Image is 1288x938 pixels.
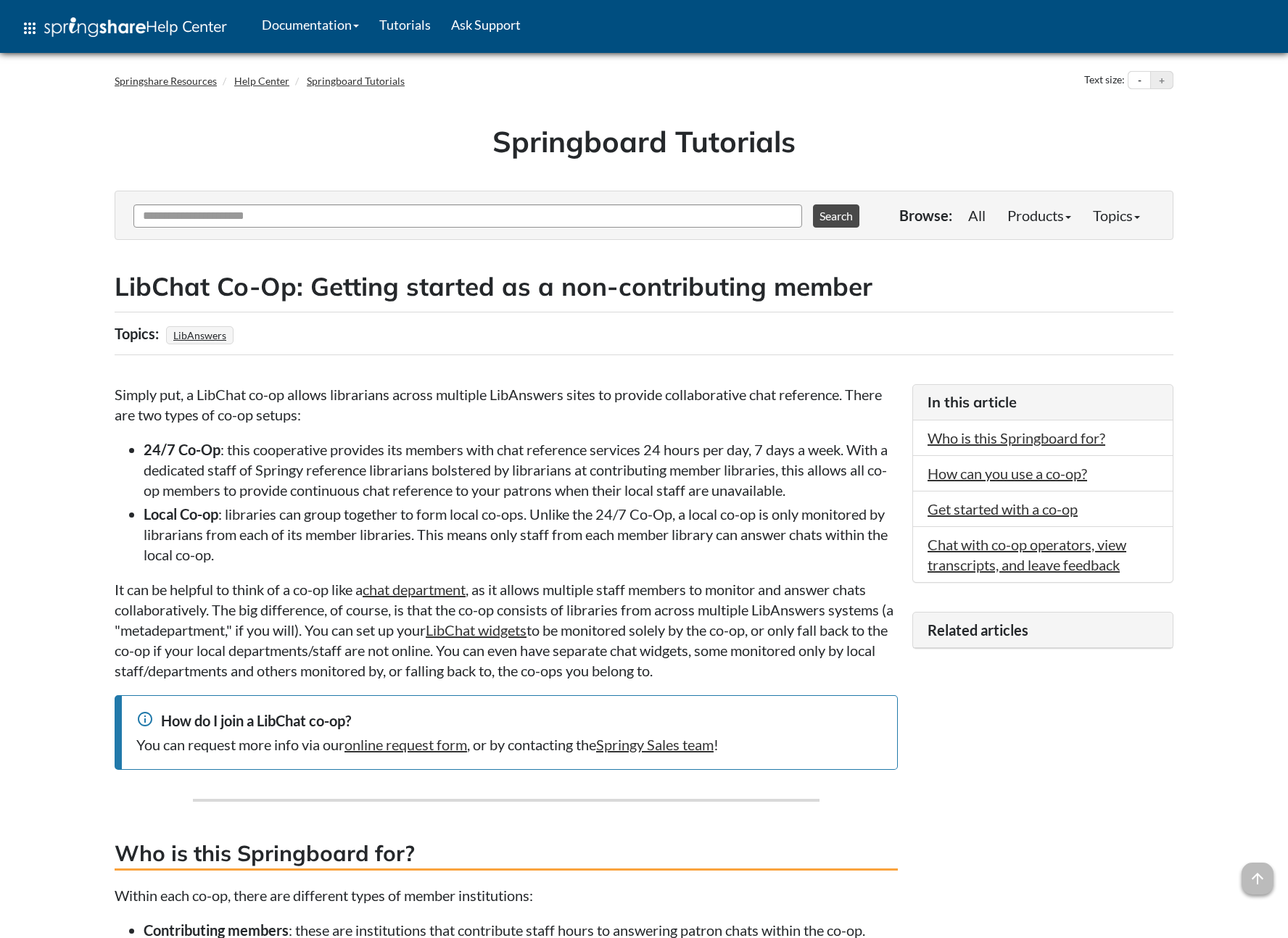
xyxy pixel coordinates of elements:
a: Help Center [234,75,289,87]
h3: In this article [928,392,1158,412]
span: info [136,710,154,728]
span: Related articles [928,621,1028,639]
div: You can request more info via our , or by contacting the ! [136,734,883,755]
a: Springboard Tutorials [307,75,405,87]
h3: Who is this Springboard for? [115,838,898,871]
a: Ask Support [441,7,531,43]
a: arrow_upward [1242,864,1273,881]
div: Topics: [115,320,162,347]
a: LibAnswers [171,325,228,346]
div: How do I join a LibChat co-op? [136,710,883,731]
a: LibChat widgets [426,621,527,639]
a: Springshare Resources [115,75,217,87]
button: Increase text size [1151,72,1173,89]
a: Springy Sales team [596,736,714,753]
div: Text size: [1081,71,1128,90]
p: It can be helpful to think of a co-op like a , as it allows multiple staff members to monitor and... [115,579,898,681]
a: Tutorials [369,7,441,43]
strong: 24/7 Co-Op [144,441,220,458]
span: arrow_upward [1242,863,1273,895]
p: Browse: [899,205,952,225]
h1: Springboard Tutorials [125,121,1163,162]
a: Get started with a co-op [928,500,1078,518]
button: Decrease text size [1128,72,1150,89]
a: Who is this Springboard for? [928,429,1105,447]
span: apps [21,20,38,37]
button: Search [813,204,859,228]
span: Help Center [146,17,227,36]
img: Springshare [44,17,146,37]
p: Within each co-op, there are different types of member institutions: [115,885,898,905]
a: Topics [1082,201,1151,230]
h2: LibChat Co-Op: Getting started as a non-contributing member [115,269,1173,304]
a: online request form [344,736,467,753]
a: Products [996,201,1082,230]
strong: Local Co-op [144,505,218,523]
a: apps Help Center [11,7,237,50]
a: Documentation [252,7,369,43]
a: All [957,201,996,230]
a: How can you use a co-op? [928,465,1087,482]
p: Simply put, a LibChat co-op allows librarians across multiple LibAnswers sites to provide collabo... [115,384,898,425]
a: chat department [363,581,466,598]
li: : this cooperative provides its members with chat reference services 24 hours per day, 7 days a w... [144,439,898,500]
a: Chat with co-op operators, view transcripts, and leave feedback [928,536,1126,573]
li: : libraries can group together to form local co-ops. Unlike the 24/7 Co-Op, a local co-op is only... [144,504,898,565]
